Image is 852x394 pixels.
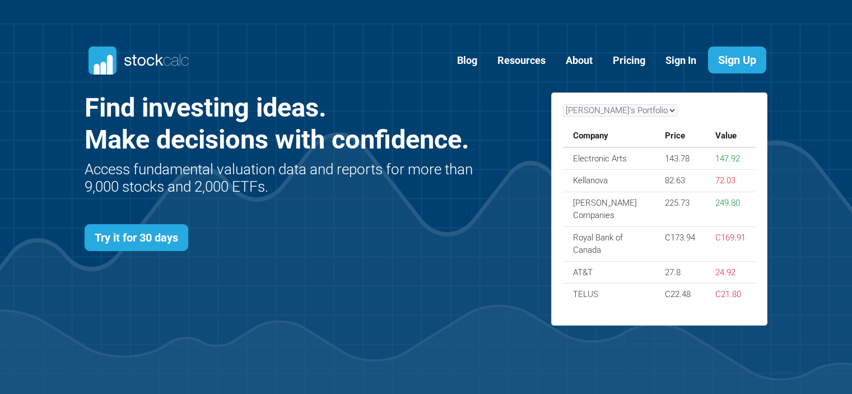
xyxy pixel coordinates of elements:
td: Electronic Arts [563,147,655,170]
h1: Find investing ideas. Make decisions with confidence. [85,92,476,155]
td: 27.8 [655,261,705,284]
td: 82.63 [655,170,705,192]
td: 225.73 [655,192,705,226]
td: C173.94 [655,226,705,261]
td: AT&T [563,261,655,284]
h2: Access fundamental valuation data and reports for more than 9,000 stocks and 2,000 ETFs. [85,161,476,196]
td: Royal Bank of Canada [563,226,655,261]
td: C22.48 [655,284,705,305]
td: C21.80 [705,284,756,305]
a: Try it for 30 days [85,224,188,251]
th: Company [563,125,655,147]
th: Value [705,125,756,147]
td: 143.78 [655,147,705,170]
th: Price [655,125,705,147]
td: C169.91 [705,226,756,261]
td: [PERSON_NAME] Companies [563,192,655,226]
td: Kellanova [563,170,655,192]
a: Pricing [604,47,654,75]
a: About [557,47,601,75]
td: 72.03 [705,170,756,192]
td: TELUS [563,284,655,305]
td: 24.92 [705,261,756,284]
a: Sign In [657,47,705,75]
td: 147.92 [705,147,756,170]
a: Sign Up [708,47,766,73]
a: Blog [449,47,486,75]
td: 249.80 [705,192,756,226]
a: Resources [489,47,554,75]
